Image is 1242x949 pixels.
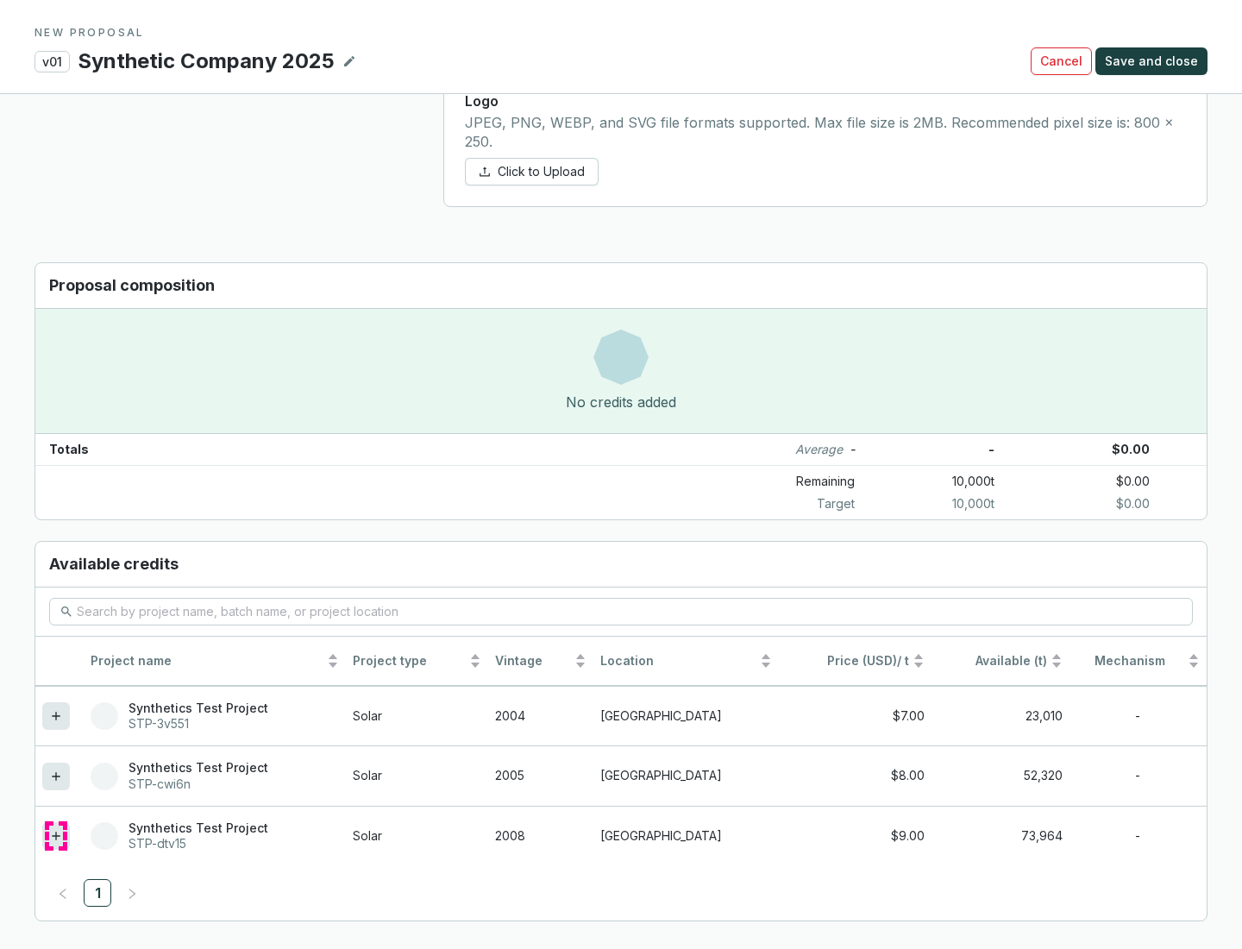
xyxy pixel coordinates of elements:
[713,469,869,493] p: Remaining
[465,158,599,185] button: Click to Upload
[57,888,69,900] span: left
[84,637,346,686] th: Project name
[353,653,465,669] span: Project type
[77,602,1167,621] input: Search by project name, batch name, or project location
[1095,47,1207,75] button: Save and close
[479,166,491,178] span: upload
[129,820,268,836] p: Synthetics Test Project
[488,745,593,805] td: 2005
[600,708,772,725] p: [GEOGRAPHIC_DATA]
[85,880,110,906] a: 1
[786,768,925,784] div: $8.00
[118,879,146,907] li: Next Page
[49,879,77,907] button: left
[850,441,855,458] p: -
[600,653,756,669] span: Location
[346,637,487,686] th: Project type
[931,745,1069,805] td: 52,320
[465,114,1186,151] p: JPEG, PNG, WEBP, and SVG file formats supported. Max file size is 2MB. Recommended pixel size is:...
[118,879,146,907] button: right
[786,708,925,725] div: $7.00
[1076,653,1184,669] span: Mechanism
[488,806,593,865] td: 2008
[786,828,925,845] div: $9.00
[1069,637,1207,686] th: Mechanism
[600,768,772,784] p: [GEOGRAPHIC_DATA]
[931,686,1069,745] td: 23,010
[129,701,268,716] p: Synthetics Test Project
[795,441,843,458] i: Average
[593,637,779,686] th: Location
[488,686,593,745] td: 2004
[566,392,676,412] div: No credits added
[129,836,268,852] p: STP-dtv15
[465,91,1186,110] p: Logo
[346,745,487,805] td: Solar
[35,542,1207,588] h3: Available credits
[600,828,772,845] p: [GEOGRAPHIC_DATA]
[1031,47,1092,75] button: Cancel
[786,653,909,669] span: / t
[931,637,1069,686] th: Available (t)
[49,879,77,907] li: Previous Page
[1040,53,1082,70] span: Cancel
[498,163,585,180] span: Click to Upload
[1105,53,1198,70] span: Save and close
[931,806,1069,865] td: 73,964
[34,26,1207,40] p: NEW PROPOSAL
[827,653,897,668] span: Price (USD)
[77,47,336,76] p: Synthetic Company 2025
[495,653,571,669] span: Vintage
[994,469,1207,493] p: $0.00
[994,434,1207,465] p: $0.00
[84,879,111,907] li: 1
[1069,686,1207,745] td: -
[713,495,869,512] p: Target
[869,469,994,493] p: 10,000 t
[129,760,268,776] p: Synthetics Test Project
[1069,806,1207,865] td: -
[129,716,268,732] p: STP-3v551
[1069,745,1207,805] td: -
[34,51,70,72] p: v01
[91,653,323,669] span: Project name
[869,495,994,512] p: 10,000 t
[346,686,487,745] td: Solar
[994,495,1207,512] p: $0.00
[346,806,487,865] td: Solar
[488,637,593,686] th: Vintage
[938,653,1047,669] span: Available (t)
[35,263,1207,309] h3: Proposal composition
[35,434,89,465] p: Totals
[869,434,994,465] p: -
[129,776,268,792] p: STP-cwi6n
[126,888,138,900] span: right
